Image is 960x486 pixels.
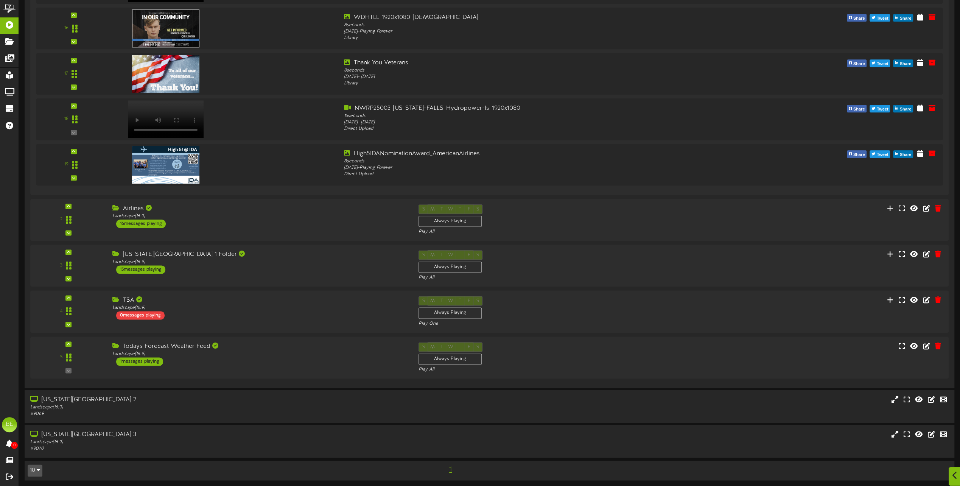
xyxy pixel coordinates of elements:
[875,60,890,68] span: Tweet
[875,105,890,114] span: Tweet
[344,119,711,126] div: [DATE] - [DATE]
[2,417,17,432] div: BE
[419,274,637,281] div: Play All
[875,14,890,23] span: Tweet
[30,396,406,404] div: [US_STATE][GEOGRAPHIC_DATA] 2
[419,366,637,373] div: Play All
[344,165,711,171] div: [DATE] - Playing Forever
[112,305,407,311] div: Landscape ( 16:9 )
[116,265,165,274] div: 15 messages playing
[132,146,199,184] img: 54121148-5397-4c8f-9e52-bec4a0ba6637.jpg
[112,213,407,220] div: Landscape ( 16:9 )
[112,259,407,265] div: Landscape ( 16:9 )
[344,67,711,74] div: 8 seconds
[852,151,867,159] span: Share
[344,28,711,35] div: [DATE] - Playing Forever
[64,70,68,77] div: 17
[870,14,890,22] button: Tweet
[344,171,711,178] div: Direct Upload
[64,25,68,31] div: 16
[344,158,711,165] div: 8 seconds
[344,126,711,132] div: Direct Upload
[344,22,711,28] div: 8 seconds
[132,9,199,47] img: f0c2b038-99e4-4239-8015-af46c07d8381.jpg
[344,35,711,41] div: Library
[419,321,637,327] div: Play One
[419,307,482,318] div: Always Playing
[419,354,482,364] div: Always Playing
[898,60,913,68] span: Share
[30,404,406,411] div: Landscape ( 16:9 )
[64,116,68,122] div: 18
[344,74,711,80] div: [DATE] - [DATE]
[419,229,637,235] div: Play All
[344,150,711,158] div: High5IDANominationAward_AmericanAirlines
[30,411,406,417] div: # 9069
[112,351,407,357] div: Landscape ( 16:9 )
[870,105,890,112] button: Tweet
[344,59,711,67] div: Thank You Veterans
[870,59,890,67] button: Tweet
[898,105,913,114] span: Share
[112,204,407,213] div: Airlines
[898,14,913,23] span: Share
[132,55,199,93] img: af44da37-6b69-4a30-9cdf-edeab6ef9318thankyouveterans.jpg
[847,59,867,67] button: Share
[112,250,407,259] div: [US_STATE][GEOGRAPHIC_DATA] 1 Folder
[419,216,482,227] div: Always Playing
[112,296,407,305] div: TSA
[847,14,867,22] button: Share
[875,151,890,159] span: Tweet
[344,113,711,119] div: 15 seconds
[893,105,913,112] button: Share
[847,150,867,158] button: Share
[11,442,18,449] span: 0
[898,151,913,159] span: Share
[116,220,166,228] div: 16 messages playing
[28,464,42,477] button: 10
[870,150,890,158] button: Tweet
[893,59,913,67] button: Share
[30,439,406,445] div: Landscape ( 16:9 )
[447,466,454,474] span: 1
[30,430,406,439] div: [US_STATE][GEOGRAPHIC_DATA] 3
[116,311,165,319] div: 0 messages playing
[852,14,867,23] span: Share
[64,161,68,168] div: 19
[344,13,711,22] div: WDHTLL_1920x1080_[DEMOGRAPHIC_DATA]
[893,150,913,158] button: Share
[893,14,913,22] button: Share
[112,342,407,351] div: Todays Forecast Weather Feed
[852,60,867,68] span: Share
[852,105,867,114] span: Share
[344,104,711,113] div: NWRP25003_[US_STATE]-FALLS_Hydropower-Is_1920x1080
[419,262,482,273] div: Always Playing
[116,357,163,366] div: 1 messages playing
[344,80,711,87] div: Library
[847,105,867,112] button: Share
[30,445,406,452] div: # 9070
